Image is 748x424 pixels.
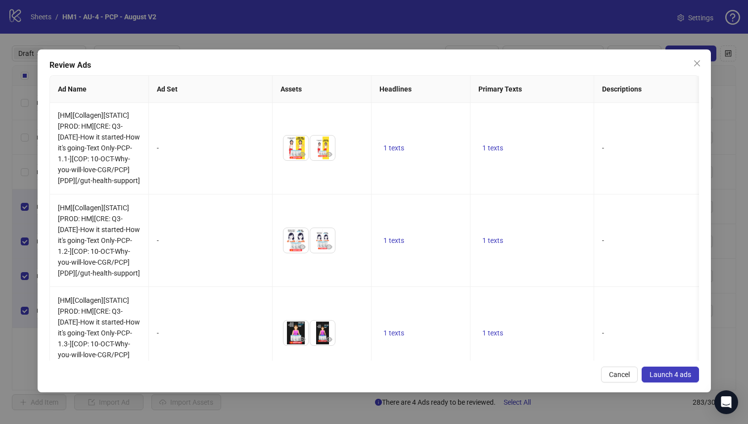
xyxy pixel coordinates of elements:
[326,243,332,250] span: eye
[326,151,332,158] span: eye
[482,329,503,337] span: 1 texts
[372,76,470,103] th: Headlines
[310,228,335,253] img: Asset 2
[693,59,701,67] span: close
[482,236,503,244] span: 1 texts
[273,76,372,103] th: Assets
[383,329,404,337] span: 1 texts
[594,76,718,103] th: Descriptions
[157,235,264,246] div: -
[296,241,308,253] button: Preview
[149,76,273,103] th: Ad Set
[58,296,140,370] span: [HM][Collagen][STATIC][PROD: HM][CRE: Q3-[DATE]-How it started-How it's going-Text Only-PCP-1.3-]...
[641,367,699,382] button: Launch 4 ads
[478,142,507,154] button: 1 texts
[323,333,335,345] button: Preview
[296,333,308,345] button: Preview
[283,136,308,160] img: Asset 1
[470,76,594,103] th: Primary Texts
[299,336,306,343] span: eye
[601,367,637,382] button: Cancel
[296,148,308,160] button: Preview
[49,59,699,71] div: Review Ads
[323,148,335,160] button: Preview
[310,321,335,345] img: Asset 2
[283,228,308,253] img: Asset 1
[602,329,604,337] span: -
[323,241,335,253] button: Preview
[383,236,404,244] span: 1 texts
[299,243,306,250] span: eye
[383,144,404,152] span: 1 texts
[58,204,140,277] span: [HM][Collagen][STATIC][PROD: HM][CRE: Q3-[DATE]-How it started-How it's going-Text Only-PCP-1.2-]...
[157,328,264,338] div: -
[649,371,691,378] span: Launch 4 ads
[326,336,332,343] span: eye
[608,371,629,378] span: Cancel
[478,235,507,246] button: 1 texts
[602,236,604,244] span: -
[379,142,408,154] button: 1 texts
[299,151,306,158] span: eye
[379,235,408,246] button: 1 texts
[714,390,738,414] div: Open Intercom Messenger
[478,327,507,339] button: 1 texts
[379,327,408,339] button: 1 texts
[310,136,335,160] img: Asset 2
[602,144,604,152] span: -
[283,321,308,345] img: Asset 1
[689,55,704,71] button: Close
[157,142,264,153] div: -
[50,76,149,103] th: Ad Name
[482,144,503,152] span: 1 texts
[58,111,140,185] span: [HM][Collagen][STATIC][PROD: HM][CRE: Q3-[DATE]-How it started-How it's going-Text Only-PCP-1.1-]...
